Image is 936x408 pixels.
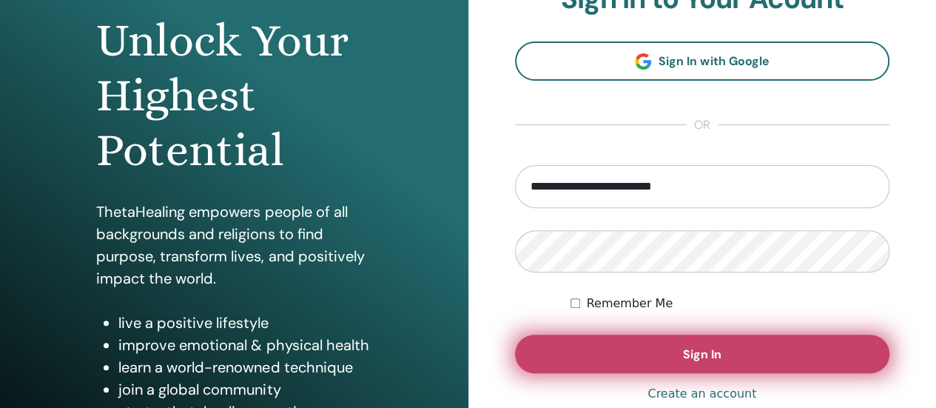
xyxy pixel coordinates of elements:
p: ThetaHealing empowers people of all backgrounds and religions to find purpose, transform lives, a... [96,201,371,290]
div: Keep me authenticated indefinitely or until I manually logout [570,295,889,312]
span: or [687,116,718,134]
span: Sign In [683,347,721,362]
span: Sign In with Google [659,53,769,69]
li: learn a world-renowned technique [118,356,371,378]
li: join a global community [118,378,371,401]
a: Sign In with Google [515,41,890,81]
li: improve emotional & physical health [118,334,371,356]
label: Remember Me [586,295,673,312]
a: Create an account [647,385,756,403]
button: Sign In [515,335,890,373]
li: live a positive lifestyle [118,312,371,334]
h1: Unlock Your Highest Potential [96,13,371,178]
